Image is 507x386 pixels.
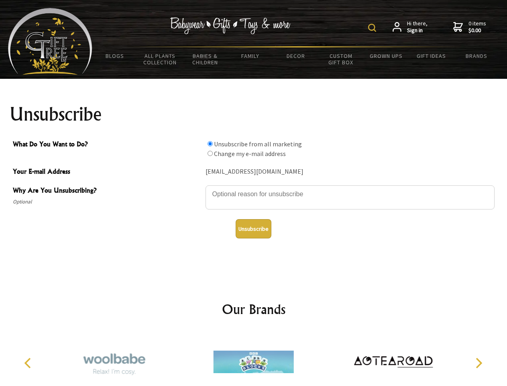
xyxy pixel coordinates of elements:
a: Custom Gift Box [318,47,364,71]
input: What Do You Want to Do? [208,151,213,156]
span: Optional [13,197,202,207]
button: Unsubscribe [236,219,271,238]
a: BLOGS [92,47,138,64]
a: Gift Ideas [409,47,454,64]
strong: $0.00 [468,27,486,34]
a: Decor [273,47,318,64]
a: Brands [454,47,499,64]
a: Babies & Children [183,47,228,71]
h2: Our Brands [16,300,491,319]
span: Hi there, [407,20,428,34]
img: Babyware - Gifts - Toys and more... [8,8,92,75]
label: Unsubscribe from all marketing [214,140,302,148]
img: Babywear - Gifts - Toys & more [170,17,291,34]
h1: Unsubscribe [10,105,498,124]
a: All Plants Collection [138,47,183,71]
strong: Sign in [407,27,428,34]
a: Family [228,47,273,64]
span: Why Are You Unsubscribing? [13,185,202,197]
input: What Do You Want to Do? [208,141,213,146]
button: Next [470,354,487,372]
button: Previous [20,354,38,372]
a: Grown Ups [363,47,409,64]
a: 0 items$0.00 [453,20,486,34]
a: Hi there,Sign in [393,20,428,34]
span: Your E-mail Address [13,166,202,178]
span: What Do You Want to Do? [13,139,202,151]
div: [EMAIL_ADDRESS][DOMAIN_NAME] [206,166,495,178]
label: Change my e-mail address [214,150,286,158]
span: 0 items [468,20,486,34]
img: product search [368,24,376,32]
textarea: Why Are You Unsubscribing? [206,185,495,209]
